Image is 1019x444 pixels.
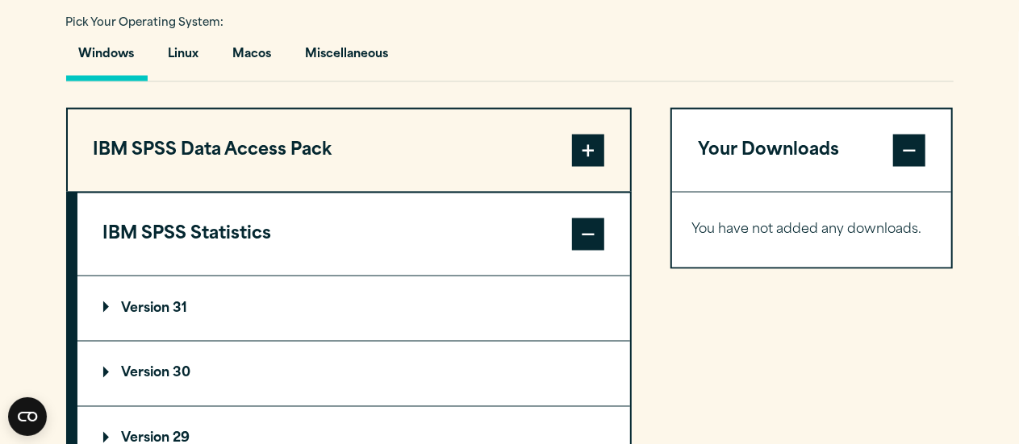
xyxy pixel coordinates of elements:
[156,35,212,81] button: Linux
[672,110,952,192] button: Your Downloads
[293,35,402,81] button: Miscellaneous
[220,35,285,81] button: Macos
[103,367,191,380] p: Version 30
[77,193,630,276] button: IBM SPSS Statistics
[66,35,148,81] button: Windows
[66,18,224,28] span: Pick Your Operating System:
[77,342,630,406] summary: Version 30
[692,218,932,242] p: You have not added any downloads.
[68,110,630,192] button: IBM SPSS Data Access Pack
[103,302,188,315] p: Version 31
[77,276,630,341] summary: Version 31
[672,192,952,268] div: Your Downloads
[8,397,47,436] button: Open CMP widget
